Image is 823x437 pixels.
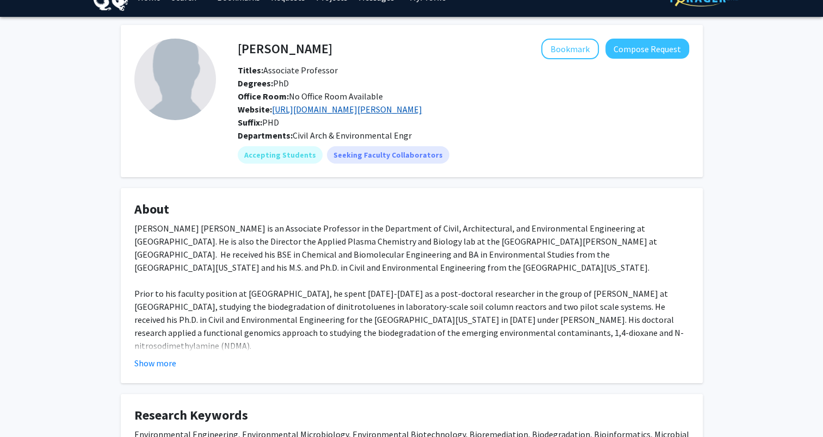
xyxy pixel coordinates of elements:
mat-chip: Accepting Students [238,146,323,164]
a: Opens in a new tab [272,104,422,115]
span: PHD [238,117,279,128]
button: Add Christopher Sales to Bookmarks [541,39,599,59]
h4: About [134,202,689,217]
b: Suffix: [238,117,262,128]
b: Degrees: [238,78,273,89]
span: PhD [238,78,289,89]
button: Show more [134,357,176,370]
h4: Research Keywords [134,408,689,423]
b: Titles: [238,65,263,76]
b: Departments: [238,130,293,141]
b: Office Room: [238,91,289,102]
mat-chip: Seeking Faculty Collaborators [327,146,449,164]
span: Civil Arch & Environmental Engr [293,130,412,141]
b: Website: [238,104,272,115]
span: Associate Professor [238,65,338,76]
img: Profile Picture [134,39,216,120]
span: No Office Room Available [238,91,383,102]
iframe: Chat [8,388,46,429]
button: Compose Request to Christopher Sales [605,39,689,59]
h4: [PERSON_NAME] [238,39,332,59]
